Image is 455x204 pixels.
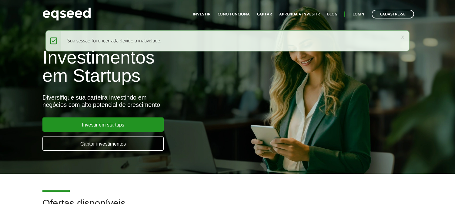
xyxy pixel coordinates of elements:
[401,34,404,40] a: ×
[45,30,410,51] div: Sua sessão foi encerrada devido a inatividade.
[257,12,272,16] a: Captar
[218,12,250,16] a: Como funciona
[193,12,210,16] a: Investir
[42,94,261,108] div: Diversifique sua carteira investindo em negócios com alto potencial de crescimento
[279,12,320,16] a: Aprenda a investir
[42,6,91,22] img: EqSeed
[42,48,261,85] h1: Investimentos em Startups
[42,117,164,132] a: Investir em startups
[327,12,337,16] a: Blog
[353,12,364,16] a: Login
[372,10,414,18] a: Cadastre-se
[42,137,164,151] a: Captar investimentos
